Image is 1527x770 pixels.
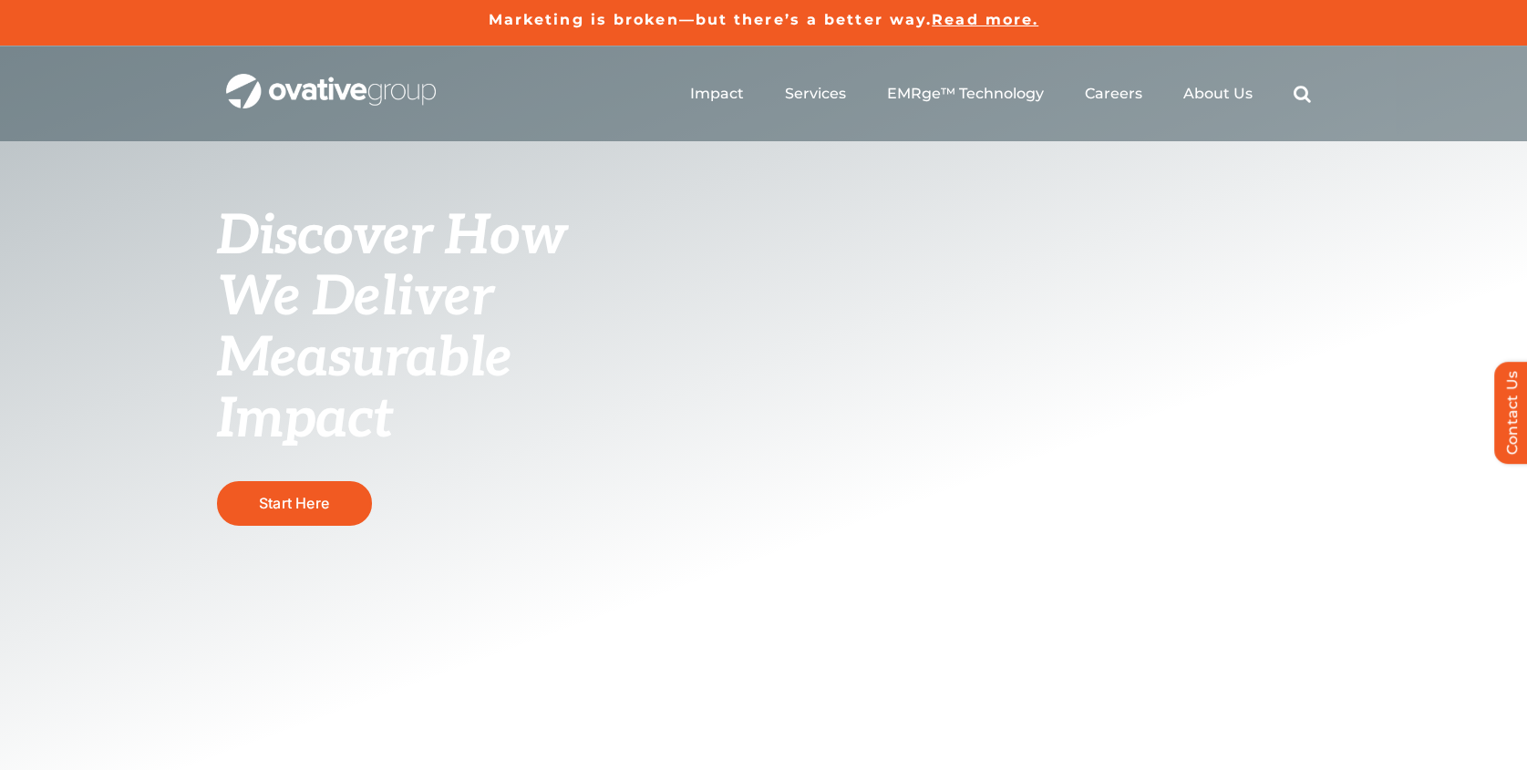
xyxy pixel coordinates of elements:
a: Start Here [217,481,372,526]
a: Impact [690,85,744,103]
span: Discover How [217,204,567,270]
a: About Us [1183,85,1253,103]
nav: Menu [690,65,1311,123]
a: Marketing is broken—but there’s a better way. [489,11,933,28]
span: Start Here [259,494,329,512]
span: We Deliver Measurable Impact [217,265,512,453]
a: EMRge™ Technology [887,85,1044,103]
a: OG_Full_horizontal_WHT [226,72,436,89]
a: Read more. [932,11,1038,28]
a: Services [785,85,846,103]
a: Careers [1085,85,1142,103]
a: Search [1294,85,1311,103]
